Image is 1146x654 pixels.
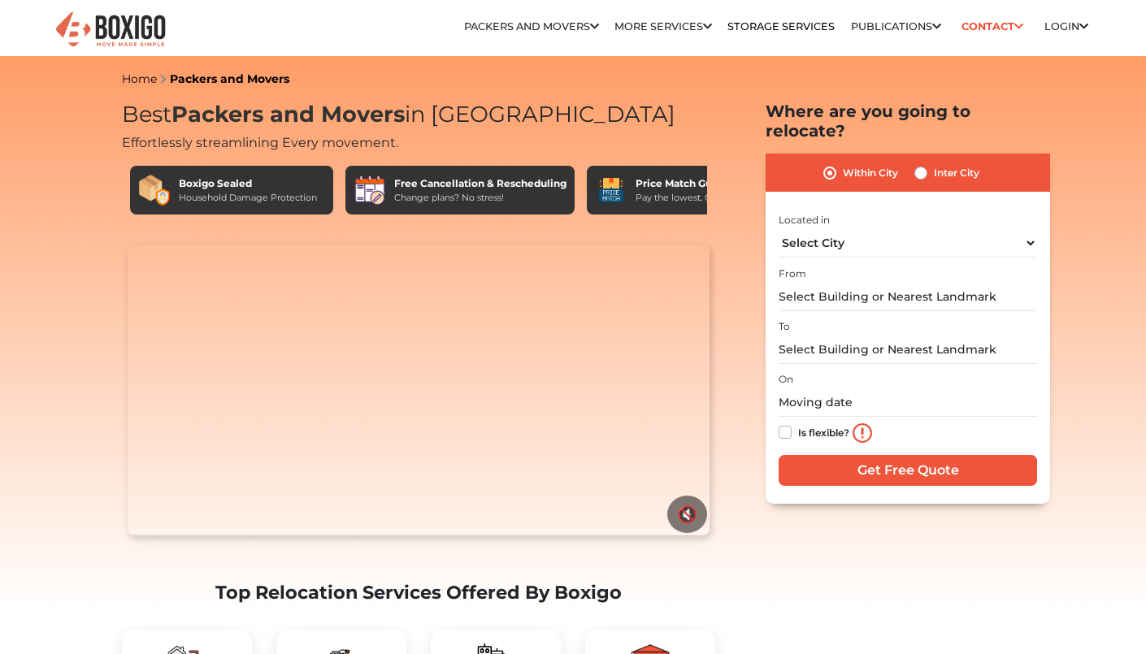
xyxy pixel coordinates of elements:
[957,14,1029,39] a: Contact
[354,174,386,206] img: Free Cancellation & Rescheduling
[170,71,289,86] a: Packers and Movers
[636,191,759,205] div: Pay the lowest. Guaranteed!
[122,71,157,86] a: Home
[138,174,171,206] img: Boxigo Sealed
[779,283,1037,311] input: Select Building or Nearest Landmark
[614,20,712,32] a: More services
[128,245,709,535] video: Your browser does not support the video tag.
[779,388,1037,417] input: Moving date
[464,20,599,32] a: Packers and Movers
[779,213,830,227] label: Located in
[766,102,1050,141] h2: Where are you going to relocate?
[851,20,941,32] a: Publications
[667,496,707,533] button: 🔇
[122,102,715,128] h1: Best in [GEOGRAPHIC_DATA]
[779,455,1037,486] input: Get Free Quote
[779,372,793,387] label: On
[636,176,759,191] div: Price Match Guarantee
[394,191,566,205] div: Change plans? No stress!
[853,423,872,443] img: info
[54,10,167,50] img: Boxigo
[843,163,898,183] label: Within City
[595,174,627,206] img: Price Match Guarantee
[394,176,566,191] div: Free Cancellation & Rescheduling
[171,101,405,128] span: Packers and Movers
[798,422,849,440] label: Is flexible?
[1044,20,1088,32] a: Login
[779,319,790,334] label: To
[727,20,835,32] a: Storage Services
[779,336,1037,364] input: Select Building or Nearest Landmark
[779,266,806,281] label: From
[179,191,317,205] div: Household Damage Protection
[122,135,398,150] span: Effortlessly streamlining Every movement.
[122,582,715,604] h2: Top Relocation Services Offered By Boxigo
[179,176,317,191] div: Boxigo Sealed
[934,163,979,183] label: Inter City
